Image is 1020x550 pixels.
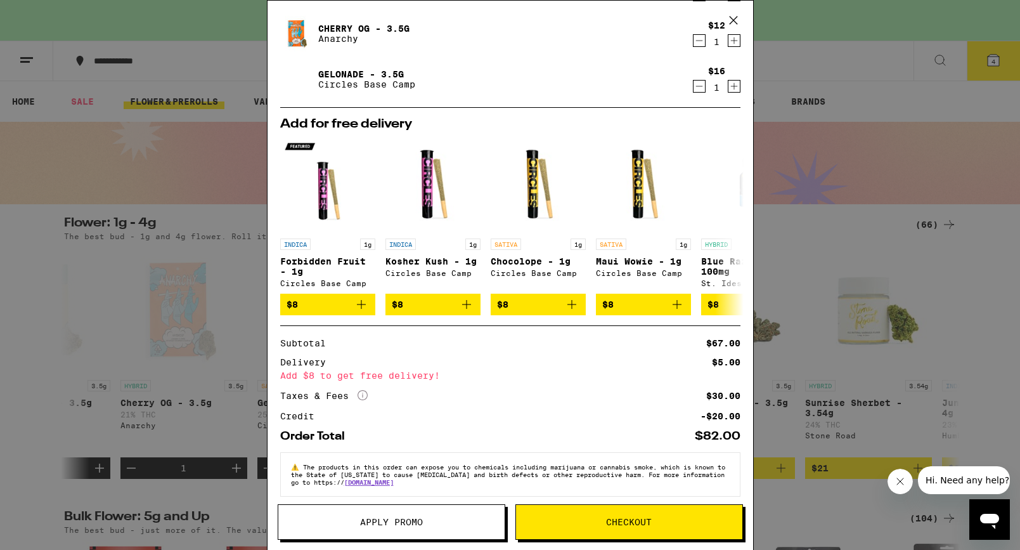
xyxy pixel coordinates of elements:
button: Increment [728,80,740,93]
div: Circles Base Camp [596,269,691,277]
div: Delivery [280,358,335,367]
a: Open page for Chocolope - 1g from Circles Base Camp [491,137,586,294]
span: $8 [707,299,719,310]
span: ⚠️ [291,463,303,471]
p: Kosher Kush - 1g [385,256,481,266]
div: St. Ides [701,279,796,287]
p: INDICA [385,239,416,250]
div: $30.00 [706,391,740,400]
button: Decrement [693,34,706,47]
div: $67.00 [706,339,740,348]
p: SATIVA [491,239,521,250]
img: Gelonade - 3.5g [280,62,316,97]
span: $8 [602,299,614,310]
span: Checkout [606,518,652,527]
button: Add to bag [280,294,375,315]
button: Add to bag [491,294,586,315]
div: 1 [708,37,725,47]
a: Open page for Forbidden Fruit - 1g from Circles Base Camp [280,137,375,294]
div: $82.00 [695,431,740,442]
h2: Add for free delivery [280,118,740,131]
button: Add to bag [385,294,481,315]
div: Order Total [280,431,354,442]
a: Open page for Maui Wowie - 1g from Circles Base Camp [596,137,691,294]
div: Circles Base Camp [491,269,586,277]
img: Circles Base Camp - Chocolope - 1g [491,137,586,232]
div: $5.00 [712,358,740,367]
button: Apply Promo [278,504,505,540]
div: $16 [708,66,725,76]
a: Cherry OG - 3.5g [318,23,410,34]
div: 1 [708,82,725,93]
div: -$20.00 [700,412,740,421]
a: Gelonade - 3.5g [318,69,415,79]
span: $8 [392,299,403,310]
p: Forbidden Fruit - 1g [280,256,375,277]
button: Add to bag [596,294,691,315]
a: Open page for Blue Raz Shot - 100mg from St. Ides [701,137,796,294]
div: Subtotal [280,339,335,348]
iframe: Close message [888,469,913,494]
img: Circles Base Camp - Forbidden Fruit - 1g [280,137,375,232]
span: The products in this order can expose you to chemicals including marijuana or cannabis smoke, whi... [291,463,725,486]
button: Decrement [693,80,706,93]
div: Add $8 to get free delivery! [280,371,740,380]
div: Circles Base Camp [280,279,375,287]
a: Open page for Kosher Kush - 1g from Circles Base Camp [385,137,481,294]
img: Cherry OG - 3.5g [280,16,316,51]
iframe: Message from company [918,466,1010,494]
span: Apply Promo [360,518,423,527]
a: [DOMAIN_NAME] [344,478,394,486]
span: $8 [287,299,298,310]
span: $8 [497,299,508,310]
img: St. Ides - Blue Raz Shot - 100mg [701,137,796,232]
button: Add to bag [701,294,796,315]
p: Circles Base Camp [318,79,415,89]
p: Chocolope - 1g [491,256,586,266]
p: HYBRID [701,239,732,250]
img: Circles Base Camp - Kosher Kush - 1g [385,137,481,232]
button: Checkout [515,504,743,540]
button: Increment [728,34,740,47]
p: INDICA [280,239,311,250]
p: Maui Wowie - 1g [596,256,691,266]
p: 1g [360,239,375,250]
img: Circles Base Camp - Maui Wowie - 1g [596,137,691,232]
div: $12 [708,20,725,30]
div: Circles Base Camp [385,269,481,277]
p: 1g [571,239,586,250]
p: Anarchy [318,34,410,44]
iframe: Button to launch messaging window [969,499,1010,540]
p: SATIVA [596,239,626,250]
div: Taxes & Fees [280,390,368,402]
p: 1g [676,239,691,250]
p: Blue Raz Shot - 100mg [701,256,796,277]
div: Credit [280,412,323,421]
p: 1g [465,239,481,250]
